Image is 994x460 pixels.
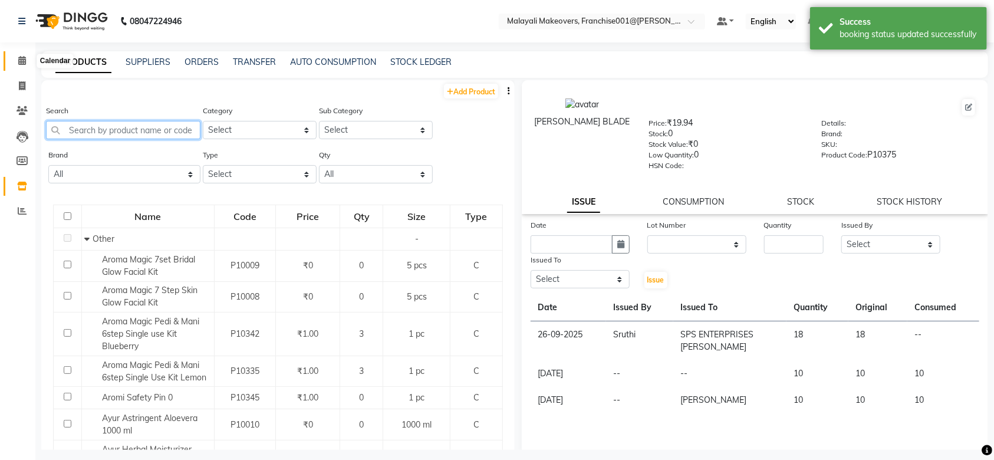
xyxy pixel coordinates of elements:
[359,260,364,271] span: 0
[606,387,673,413] td: --
[606,360,673,387] td: --
[673,387,786,413] td: [PERSON_NAME]
[290,57,376,67] a: AUTO CONSUMPTION
[531,294,606,321] th: Date
[840,16,978,28] div: Success
[390,57,452,67] a: STOCK LEDGER
[565,98,599,111] img: avatar
[415,234,419,244] span: -
[840,28,978,41] div: booking status updated successfully
[203,150,218,160] label: Type
[606,321,673,361] td: Sruthi
[649,118,667,129] label: Price:
[93,234,114,244] span: Other
[359,366,364,376] span: 3
[848,321,907,361] td: 18
[764,220,792,231] label: Quantity
[185,57,219,67] a: ORDERS
[473,260,479,271] span: C
[303,419,313,430] span: ₹0
[48,150,68,160] label: Brand
[303,291,313,302] span: ₹0
[55,52,111,73] a: PRODUCTS
[231,291,259,302] span: P10008
[649,149,804,165] div: 0
[37,54,73,68] div: Calendar
[303,260,313,271] span: ₹0
[531,321,606,361] td: 26-09-2025
[877,196,943,207] a: STOCK HISTORY
[231,260,259,271] span: P10009
[231,366,259,376] span: P10335
[46,121,200,139] input: Search by product name or code
[649,129,668,139] label: Stock:
[786,360,848,387] td: 10
[649,127,804,144] div: 0
[102,392,173,403] span: Aromi Safety Pin 0
[473,419,479,430] span: C
[297,328,318,339] span: ₹1.00
[907,387,979,413] td: 10
[786,387,848,413] td: 10
[231,392,259,403] span: P10345
[841,220,873,231] label: Issued By
[531,387,606,413] td: [DATE]
[215,206,275,227] div: Code
[848,387,907,413] td: 10
[473,366,479,376] span: C
[407,291,427,302] span: 5 pcs
[567,192,600,213] a: ISSUE
[359,328,364,339] span: 3
[821,129,842,139] label: Brand:
[102,254,195,277] span: Aroma Magic 7set Bridal Glow Facial Kit
[787,196,814,207] a: STOCK
[102,285,198,308] span: Aroma Magic 7 Step Skin Glow Facial Kit
[30,5,111,38] img: logo
[821,118,846,129] label: Details:
[126,57,170,67] a: SUPPLIERS
[451,206,502,227] div: Type
[359,291,364,302] span: 0
[384,206,449,227] div: Size
[786,294,848,321] th: Quantity
[673,294,786,321] th: Issued To
[531,255,561,265] label: Issued To
[786,321,848,361] td: 18
[130,5,182,38] b: 08047224946
[649,117,804,133] div: ₹19.94
[907,360,979,387] td: 10
[46,106,68,116] label: Search
[649,139,688,150] label: Stock Value:
[277,206,339,227] div: Price
[231,328,259,339] span: P10342
[102,413,198,436] span: Ayur Astringent Aloevera 1000 ml
[297,392,318,403] span: ₹1.00
[821,150,867,160] label: Product Code:
[407,260,427,271] span: 5 pcs
[359,392,364,403] span: 0
[409,366,424,376] span: 1 pc
[359,419,364,430] span: 0
[409,328,424,339] span: 1 pc
[401,419,432,430] span: 1000 ml
[319,106,363,116] label: Sub Category
[409,392,424,403] span: 1 pc
[808,16,815,27] a: 2
[647,220,686,231] label: Lot Number
[821,139,837,150] label: SKU:
[606,294,673,321] th: Issued By
[531,220,547,231] label: Date
[649,160,684,171] label: HSN Code:
[644,272,667,288] button: Issue
[821,149,976,165] div: P10375
[673,360,786,387] td: --
[84,234,93,244] span: Collapse Row
[473,291,479,302] span: C
[531,360,606,387] td: [DATE]
[473,392,479,403] span: C
[647,275,664,284] span: Issue
[231,419,259,430] span: P10010
[203,106,232,116] label: Category
[473,328,479,339] span: C
[673,321,786,361] td: SPS ENTERPRISES [PERSON_NAME]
